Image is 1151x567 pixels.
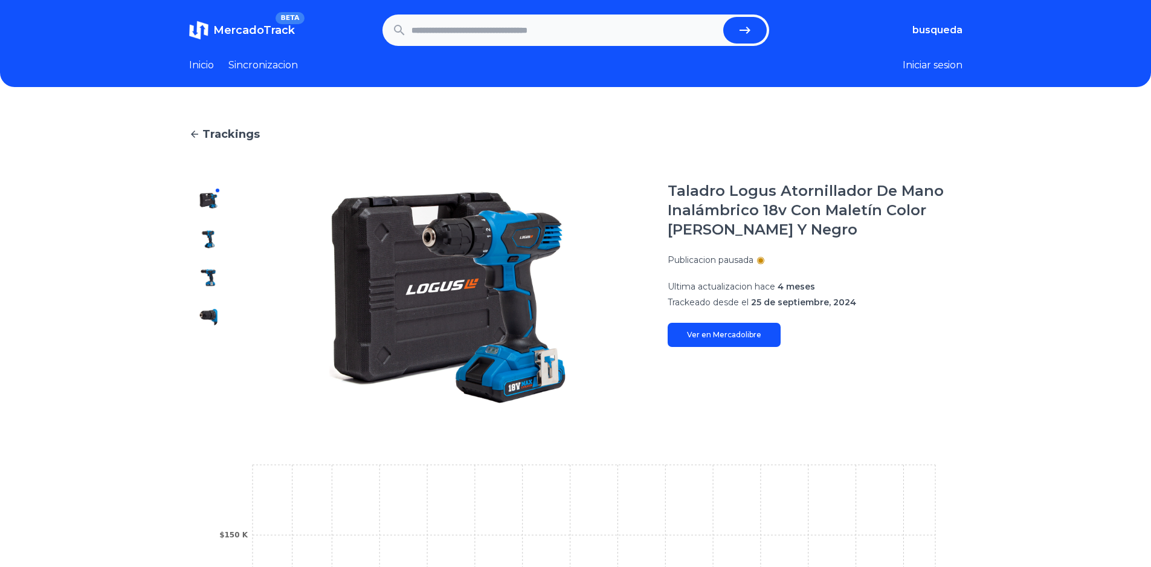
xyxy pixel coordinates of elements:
img: Taladro Logus Atornillador De Mano Inalámbrico 18v Con Maletín Color Celeste Y Negro [199,384,218,404]
a: Inicio [189,58,214,73]
img: MercadoTrack [189,21,208,40]
img: Taladro Logus Atornillador De Mano Inalámbrico 18v Con Maletín Color Celeste Y Negro [199,307,218,326]
span: 4 meses [778,281,815,292]
img: Taladro Logus Atornillador De Mano Inalámbrico 18v Con Maletín Color Celeste Y Negro [252,181,643,413]
span: 25 de septiembre, 2024 [751,297,856,308]
h1: Taladro Logus Atornillador De Mano Inalámbrico 18v Con Maletín Color [PERSON_NAME] Y Negro [668,181,962,239]
img: Taladro Logus Atornillador De Mano Inalámbrico 18v Con Maletín Color Celeste Y Negro [199,346,218,365]
img: Taladro Logus Atornillador De Mano Inalámbrico 18v Con Maletín Color Celeste Y Negro [199,191,218,210]
span: MercadoTrack [213,24,295,37]
a: Trackings [189,126,962,143]
p: Publicacion pausada [668,254,753,266]
a: Sincronizacion [228,58,298,73]
span: BETA [276,12,304,24]
img: Taladro Logus Atornillador De Mano Inalámbrico 18v Con Maletín Color Celeste Y Negro [199,230,218,249]
button: Iniciar sesion [903,58,962,73]
span: Trackings [202,126,260,143]
tspan: $150 K [219,531,248,539]
span: Trackeado desde el [668,297,749,308]
button: busqueda [912,23,962,37]
a: MercadoTrackBETA [189,21,295,40]
img: Taladro Logus Atornillador De Mano Inalámbrico 18v Con Maletín Color Celeste Y Negro [199,268,218,288]
span: Ultima actualizacion hace [668,281,775,292]
a: Ver en Mercadolibre [668,323,781,347]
